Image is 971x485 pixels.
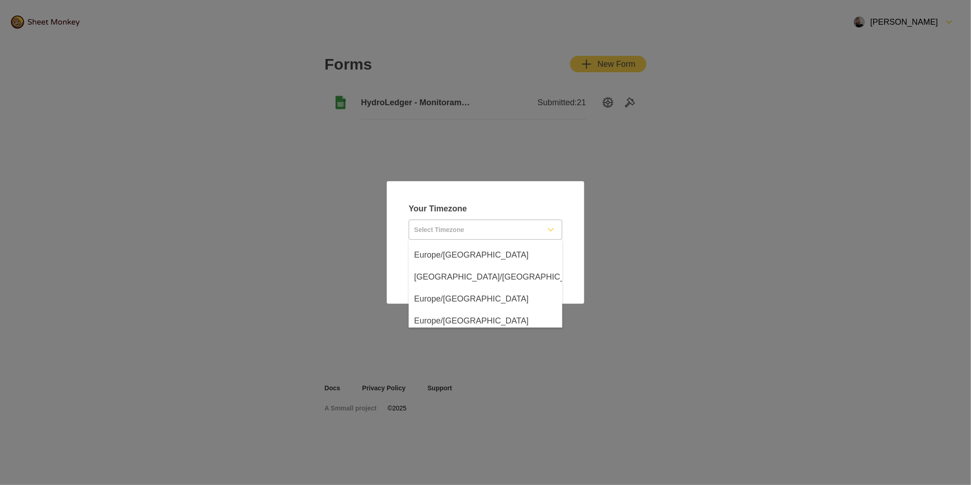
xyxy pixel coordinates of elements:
span: Europe/[GEOGRAPHIC_DATA] [414,249,528,260]
input: Select Timezone [409,220,540,239]
span: [GEOGRAPHIC_DATA]/[GEOGRAPHIC_DATA] [414,271,588,282]
svg: FormDown [545,224,556,235]
span: Europe/[GEOGRAPHIC_DATA] [414,315,528,326]
h4: Your Timezone [409,203,562,214]
span: Europe/[GEOGRAPHIC_DATA] [414,293,528,304]
button: Select Timezone [409,220,562,240]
